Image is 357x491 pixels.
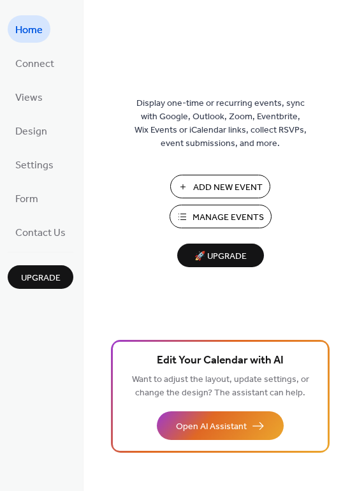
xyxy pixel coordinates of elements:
[8,265,73,289] button: Upgrade
[21,272,61,285] span: Upgrade
[170,205,272,228] button: Manage Events
[170,175,270,198] button: Add New Event
[193,181,263,194] span: Add New Event
[8,184,46,212] a: Form
[15,189,38,209] span: Form
[15,122,47,142] span: Design
[8,117,55,144] a: Design
[8,15,50,43] a: Home
[157,411,284,440] button: Open AI Assistant
[177,244,264,267] button: 🚀 Upgrade
[15,54,54,74] span: Connect
[15,88,43,108] span: Views
[132,371,309,402] span: Want to adjust the layout, update settings, or change the design? The assistant can help.
[135,97,307,150] span: Display one-time or recurring events, sync with Google, Outlook, Zoom, Eventbrite, Wix Events or ...
[15,223,66,243] span: Contact Us
[8,83,50,110] a: Views
[8,218,73,246] a: Contact Us
[15,156,54,175] span: Settings
[15,20,43,40] span: Home
[185,248,256,265] span: 🚀 Upgrade
[8,49,62,77] a: Connect
[176,420,247,434] span: Open AI Assistant
[8,150,61,178] a: Settings
[193,211,264,224] span: Manage Events
[157,352,284,370] span: Edit Your Calendar with AI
